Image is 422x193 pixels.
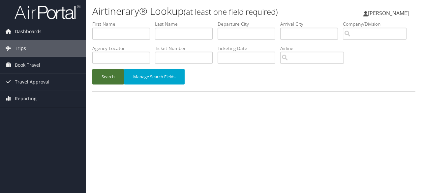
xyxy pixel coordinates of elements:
span: Dashboards [15,23,42,40]
label: Agency Locator [92,45,155,52]
small: (at least one field required) [184,6,278,17]
a: [PERSON_NAME] [363,3,415,23]
label: Airline [280,45,349,52]
span: Reporting [15,90,37,107]
span: Travel Approval [15,74,49,90]
label: Arrival City [280,21,343,27]
h1: Airtinerary® Lookup [92,4,308,18]
label: Ticket Number [155,45,218,52]
button: Search [92,69,124,84]
span: [PERSON_NAME] [368,10,409,17]
button: Manage Search Fields [124,69,185,84]
label: First Name [92,21,155,27]
span: Book Travel [15,57,40,73]
span: Trips [15,40,26,57]
label: Departure City [218,21,280,27]
label: Last Name [155,21,218,27]
label: Company/Division [343,21,411,27]
label: Ticketing Date [218,45,280,52]
img: airportal-logo.png [15,4,80,20]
